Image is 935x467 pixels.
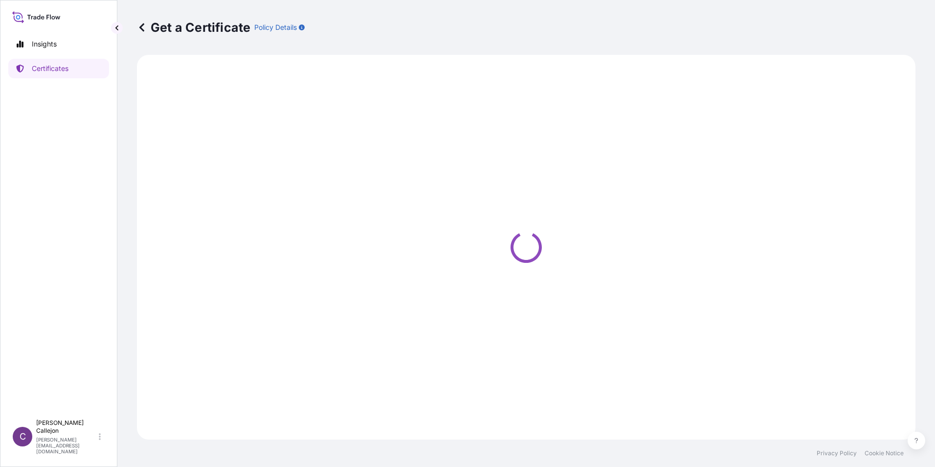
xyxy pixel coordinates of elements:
div: Loading [143,61,910,434]
p: Insights [32,39,57,49]
p: Certificates [32,64,68,73]
p: Policy Details [254,23,297,32]
p: [PERSON_NAME] Callejon [36,419,97,435]
a: Insights [8,34,109,54]
a: Cookie Notice [865,449,904,457]
a: Certificates [8,59,109,78]
p: Get a Certificate [137,20,250,35]
p: [PERSON_NAME][EMAIL_ADDRESS][DOMAIN_NAME] [36,437,97,454]
a: Privacy Policy [817,449,857,457]
span: C [20,432,26,442]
